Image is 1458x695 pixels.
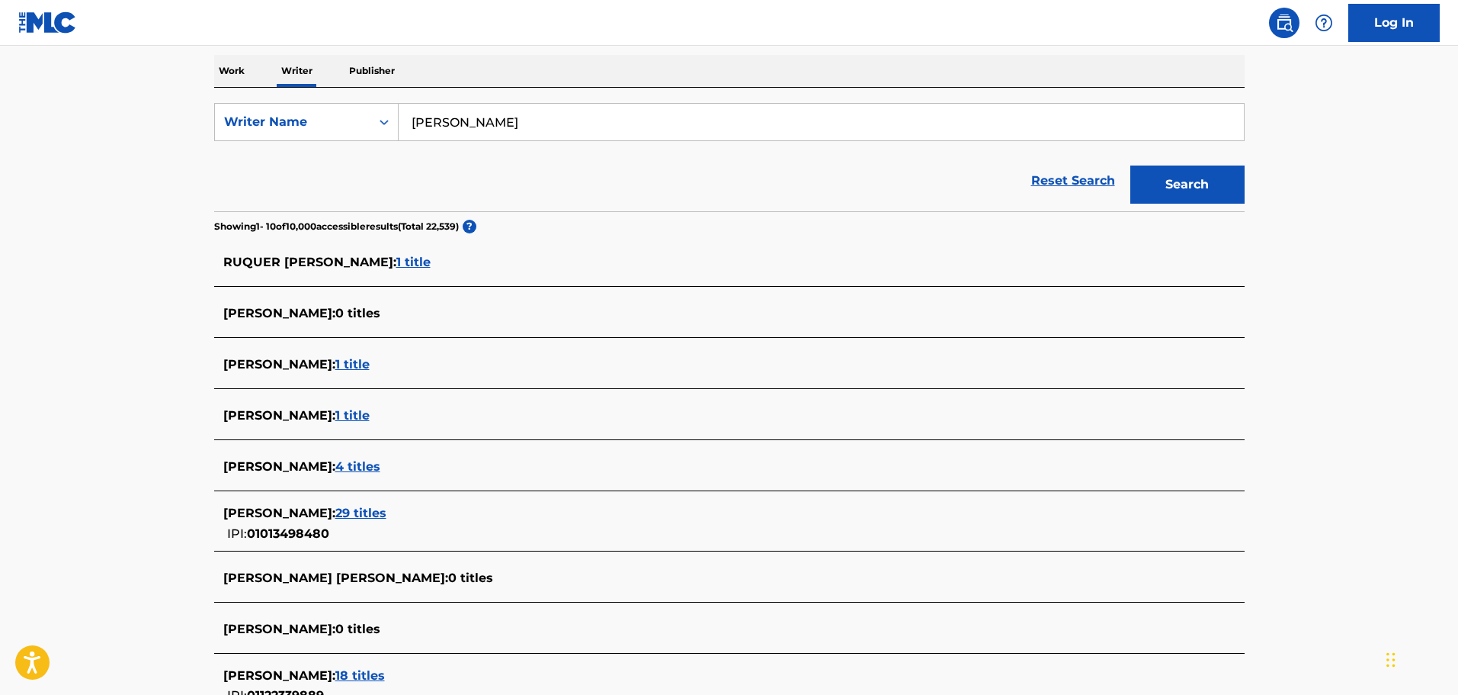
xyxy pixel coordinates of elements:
[224,113,361,131] div: Writer Name
[396,255,431,269] span: 1 title
[335,357,370,372] span: 1 title
[1315,14,1333,32] img: help
[223,571,448,585] span: [PERSON_NAME] [PERSON_NAME] :
[335,668,385,683] span: 18 titles
[214,220,459,233] p: Showing 1 - 10 of 10,000 accessible results (Total 22,539 )
[1386,637,1396,683] div: Drag
[223,506,335,520] span: [PERSON_NAME] :
[1382,622,1458,695] iframe: Chat Widget
[223,255,396,269] span: RUQUER [PERSON_NAME] :
[223,306,335,320] span: [PERSON_NAME] :
[335,506,386,520] span: 29 titles
[214,103,1245,211] form: Search Form
[223,357,335,372] span: [PERSON_NAME] :
[18,11,77,34] img: MLC Logo
[463,220,476,233] span: ?
[223,668,335,683] span: [PERSON_NAME] :
[247,526,329,541] span: 01013498480
[1130,166,1245,204] button: Search
[335,408,370,423] span: 1 title
[277,55,317,87] p: Writer
[1269,8,1299,38] a: Public Search
[1309,8,1339,38] div: Help
[344,55,399,87] p: Publisher
[1348,4,1440,42] a: Log In
[223,459,335,474] span: [PERSON_NAME] :
[448,571,493,585] span: 0 titles
[214,55,249,87] p: Work
[227,526,247,541] span: IPI:
[1024,164,1123,198] a: Reset Search
[335,622,380,636] span: 0 titles
[223,408,335,423] span: [PERSON_NAME] :
[223,622,335,636] span: [PERSON_NAME] :
[335,459,380,474] span: 4 titles
[335,306,380,320] span: 0 titles
[1275,14,1293,32] img: search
